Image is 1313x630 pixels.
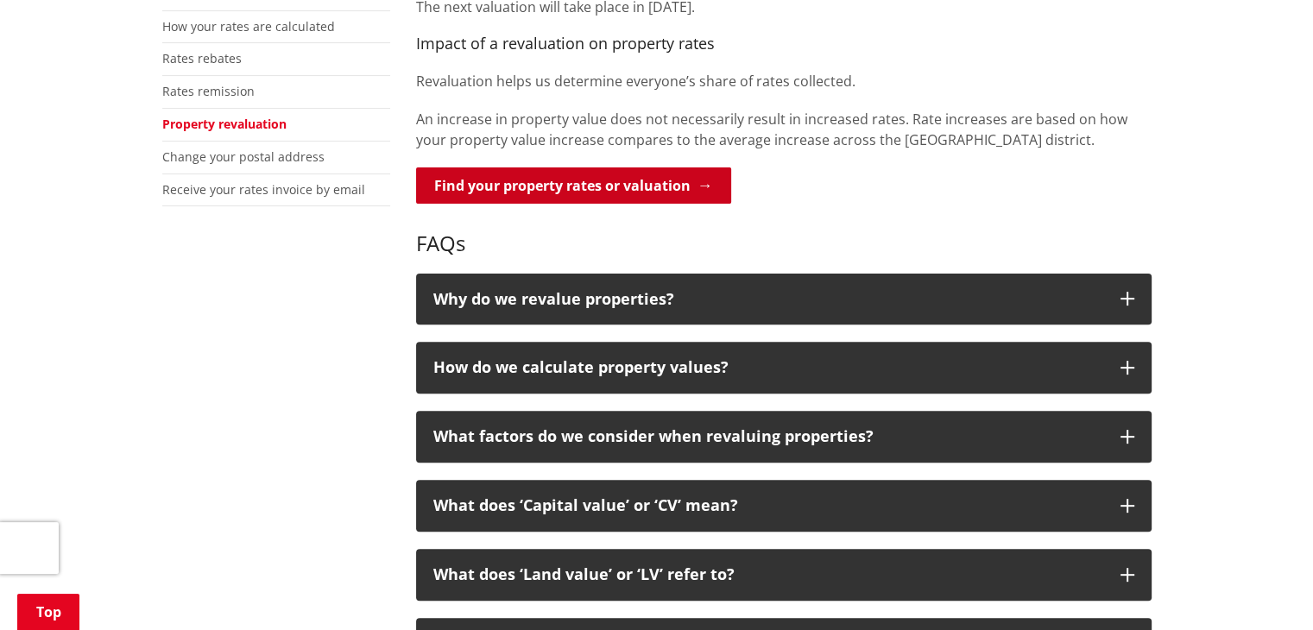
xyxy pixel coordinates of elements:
p: Why do we revalue properties? [433,291,1103,308]
button: How do we calculate property values? [416,342,1152,394]
a: Top [17,594,79,630]
p: Revaluation helps us determine everyone’s share of rates collected. [416,71,1152,91]
h4: Impact of a revaluation on property rates [416,35,1152,54]
button: What does ‘Capital value’ or ‘CV’ mean? [416,480,1152,532]
p: What does ‘Land value’ or ‘LV’ refer to? [433,566,1103,583]
button: What does ‘Land value’ or ‘LV’ refer to? [416,549,1152,601]
a: Rates rebates [162,50,242,66]
button: Why do we revalue properties? [416,274,1152,325]
button: What factors do we consider when revaluing properties? [416,411,1152,463]
a: Find your property rates or valuation [416,167,731,204]
a: Rates remission [162,83,255,99]
a: Change your postal address [162,148,325,165]
a: Property revaluation [162,116,287,132]
p: What factors do we consider when revaluing properties? [433,428,1103,445]
p: What does ‘Capital value’ or ‘CV’ mean? [433,497,1103,514]
p: An increase in property value does not necessarily result in increased rates. Rate increases are ... [416,109,1152,150]
a: Receive your rates invoice by email [162,181,365,198]
iframe: Messenger Launcher [1234,558,1296,620]
a: How your rates are calculated [162,18,335,35]
p: How do we calculate property values? [433,359,1103,376]
h3: FAQs [416,206,1152,256]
